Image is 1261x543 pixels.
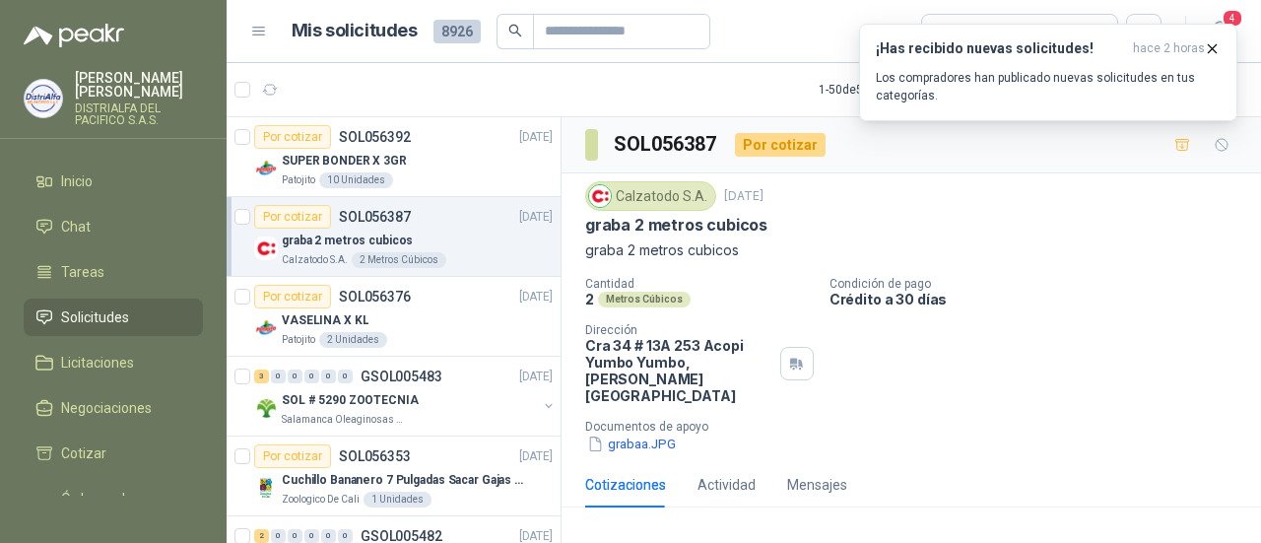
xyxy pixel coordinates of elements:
[24,344,203,381] a: Licitaciones
[254,316,278,340] img: Company Logo
[819,74,947,105] div: 1 - 50 de 5158
[1222,9,1243,28] span: 4
[282,412,406,428] p: Salamanca Oleaginosas SAS
[24,435,203,472] a: Cotizar
[364,492,431,508] div: 1 Unidades
[433,20,481,43] span: 8926
[724,187,763,206] p: [DATE]
[304,370,319,383] div: 0
[227,437,561,516] a: Por cotizarSOL056353[DATE] Company LogoCuchillo Bananero 7 Pulgadas Sacar Gajas O Deshoje O Desma...
[585,323,772,337] p: Dirección
[830,277,1253,291] p: Condición de pago
[585,181,716,211] div: Calzatodo S.A.
[282,391,419,410] p: SOL # 5290 ZOOTECNIA
[227,277,561,357] a: Por cotizarSOL056376[DATE] Company LogoVASELINA X KLPatojito2 Unidades
[339,290,411,304] p: SOL056376
[227,117,561,197] a: Por cotizarSOL056392[DATE] Company LogoSUPER BONDER X 3GRPatojito10 Unidades
[508,24,522,37] span: search
[61,216,91,238] span: Chat
[282,152,407,170] p: SUPER BONDER X 3GR
[589,185,611,207] img: Company Logo
[585,337,772,404] p: Cra 34 # 13A 253 Acopi Yumbo Yumbo , [PERSON_NAME][GEOGRAPHIC_DATA]
[24,299,203,336] a: Solicitudes
[319,172,393,188] div: 10 Unidades
[282,471,527,490] p: Cuchillo Bananero 7 Pulgadas Sacar Gajas O Deshoje O Desman
[519,208,553,227] p: [DATE]
[598,292,691,307] div: Metros Cúbicos
[271,529,286,543] div: 0
[61,488,184,531] span: Órdenes de Compra
[361,529,442,543] p: GSOL005482
[282,252,348,268] p: Calzatodo S.A.
[227,197,561,277] a: Por cotizarSOL056387[DATE] Company Logograba 2 metros cubicosCalzatodo S.A.2 Metros Cúbicos
[787,474,847,496] div: Mensajes
[1133,40,1205,57] span: hace 2 horas
[585,239,1237,261] p: graba 2 metros cubicos
[321,529,336,543] div: 0
[934,21,975,42] div: Todas
[254,205,331,229] div: Por cotizar
[338,529,353,543] div: 0
[614,129,719,160] h3: SOL056387
[288,529,302,543] div: 0
[254,285,331,308] div: Por cotizar
[254,237,278,260] img: Company Logo
[735,133,826,157] div: Por cotizar
[304,529,319,543] div: 0
[61,442,106,464] span: Cotizar
[585,277,814,291] p: Cantidad
[282,492,360,508] p: Zoologico De Cali
[61,306,129,328] span: Solicitudes
[585,291,594,307] p: 2
[61,397,152,419] span: Negociaciones
[292,17,418,45] h1: Mis solicitudes
[338,370,353,383] div: 0
[282,332,315,348] p: Patojito
[254,529,269,543] div: 2
[75,71,203,99] p: [PERSON_NAME] [PERSON_NAME]
[352,252,446,268] div: 2 Metros Cúbicos
[585,474,666,496] div: Cotizaciones
[339,210,411,224] p: SOL056387
[519,128,553,147] p: [DATE]
[585,434,678,454] button: grabaa.JPG
[254,444,331,468] div: Por cotizar
[254,125,331,149] div: Por cotizar
[61,261,104,283] span: Tareas
[254,476,278,500] img: Company Logo
[254,396,278,420] img: Company Logo
[271,370,286,383] div: 0
[876,69,1221,104] p: Los compradores han publicado nuevas solicitudes en tus categorías.
[830,291,1253,307] p: Crédito a 30 días
[585,420,1253,434] p: Documentos de apoyo
[75,102,203,126] p: DISTRIALFA DEL PACIFICO S.A.S.
[61,170,93,192] span: Inicio
[25,80,62,117] img: Company Logo
[24,163,203,200] a: Inicio
[876,40,1125,57] h3: ¡Has recibido nuevas solicitudes!
[519,368,553,386] p: [DATE]
[24,389,203,427] a: Negociaciones
[61,352,134,373] span: Licitaciones
[24,253,203,291] a: Tareas
[24,208,203,245] a: Chat
[321,370,336,383] div: 0
[24,480,203,539] a: Órdenes de Compra
[254,157,278,180] img: Company Logo
[519,288,553,306] p: [DATE]
[254,370,269,383] div: 3
[254,365,557,428] a: 3 0 0 0 0 0 GSOL005483[DATE] Company LogoSOL # 5290 ZOOTECNIASalamanca Oleaginosas SAS
[859,24,1237,121] button: ¡Has recibido nuevas solicitudes!hace 2 horas Los compradores han publicado nuevas solicitudes en...
[697,474,756,496] div: Actividad
[282,232,413,250] p: graba 2 metros cubicos
[24,24,124,47] img: Logo peakr
[282,311,368,330] p: VASELINA X KL
[585,215,767,236] p: graba 2 metros cubicos
[361,370,442,383] p: GSOL005483
[1202,14,1237,49] button: 4
[339,130,411,144] p: SOL056392
[339,449,411,463] p: SOL056353
[282,172,315,188] p: Patojito
[519,447,553,466] p: [DATE]
[319,332,387,348] div: 2 Unidades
